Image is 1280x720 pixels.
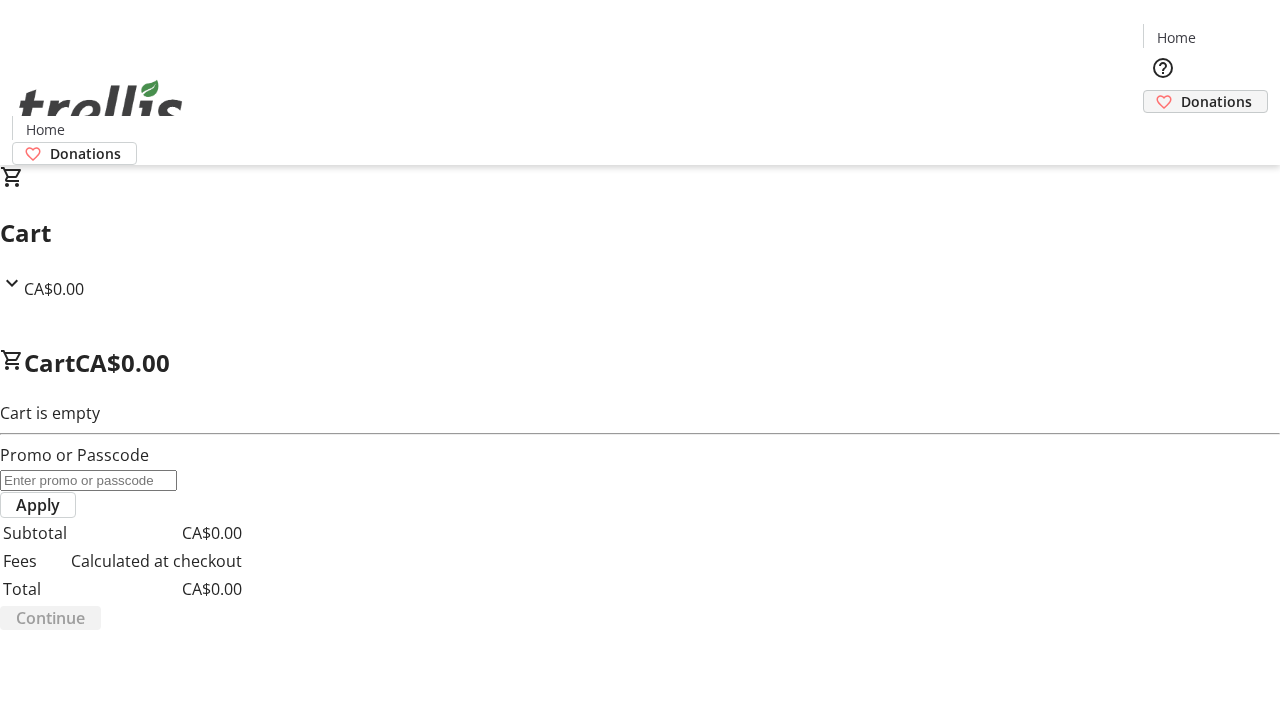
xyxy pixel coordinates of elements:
[1144,27,1208,48] a: Home
[50,143,121,164] span: Donations
[1143,48,1183,88] button: Help
[13,119,77,140] a: Home
[1181,91,1252,112] span: Donations
[26,119,65,140] span: Home
[70,576,243,602] td: CA$0.00
[1143,90,1268,113] a: Donations
[12,142,137,165] a: Donations
[1143,113,1183,153] button: Cart
[70,520,243,546] td: CA$0.00
[75,346,170,379] span: CA$0.00
[24,278,84,300] span: CA$0.00
[16,493,60,517] span: Apply
[1157,27,1196,48] span: Home
[70,548,243,574] td: Calculated at checkout
[2,548,68,574] td: Fees
[12,58,190,158] img: Orient E2E Organization m8b8QOTwRL's Logo
[2,520,68,546] td: Subtotal
[2,576,68,602] td: Total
